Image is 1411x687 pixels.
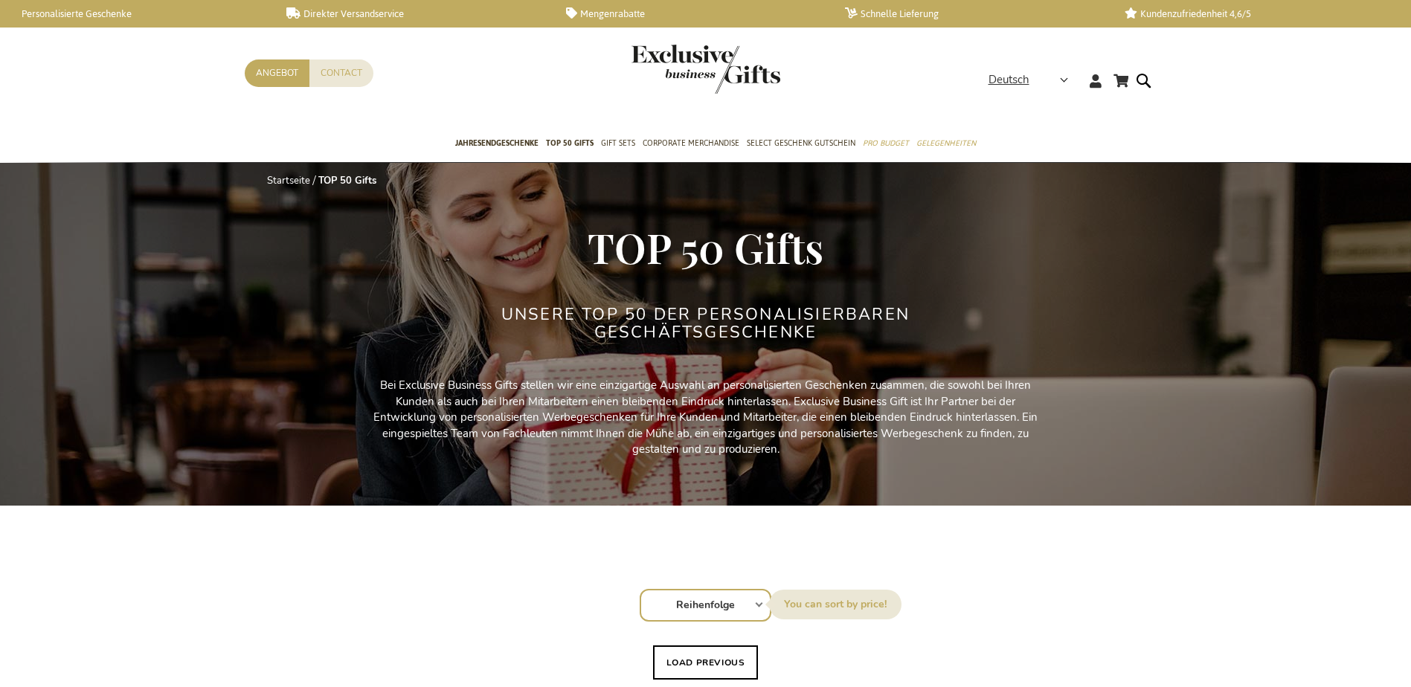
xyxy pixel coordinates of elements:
h2: Unsere TOP 50 der personalisierbaren Geschäftsgeschenke [427,306,985,341]
a: Personalisierte Geschenke [7,7,263,20]
label: Sortieren nach [769,590,901,619]
a: Schnelle Lieferung [845,7,1100,20]
span: Gift Sets [601,135,635,151]
span: TOP 50 Gifts [546,135,594,151]
a: TOP 50 Gifts [546,126,594,163]
a: Angebot [245,59,309,87]
a: Contact [309,59,373,87]
span: Corporate Merchandise [643,135,739,151]
span: Deutsch [989,71,1029,88]
span: Gelegenheiten [916,135,976,151]
span: Pro Budget [863,135,909,151]
a: Mengenrabatte [566,7,821,20]
a: Gelegenheiten [916,126,976,163]
a: Kundenzufriedenheit 4,6/5 [1125,7,1380,20]
a: Gift Sets [601,126,635,163]
p: Bei Exclusive Business Gifts stellen wir eine einzigartige Auswahl an personalisierten Geschenken... [371,378,1041,457]
button: Load previous [653,645,759,680]
span: Select Geschenk Gutschein [747,135,855,151]
span: TOP 50 Gifts [588,219,823,274]
a: Direkter Versandservice [286,7,541,20]
a: store logo [631,45,706,94]
img: Exclusive Business gifts logo [631,45,780,94]
a: Select Geschenk Gutschein [747,126,855,163]
span: Jahresendgeschenke [455,135,539,151]
a: Corporate Merchandise [643,126,739,163]
a: Startseite [267,174,310,187]
strong: TOP 50 Gifts [318,174,376,187]
a: Jahresendgeschenke [455,126,539,163]
a: Pro Budget [863,126,909,163]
